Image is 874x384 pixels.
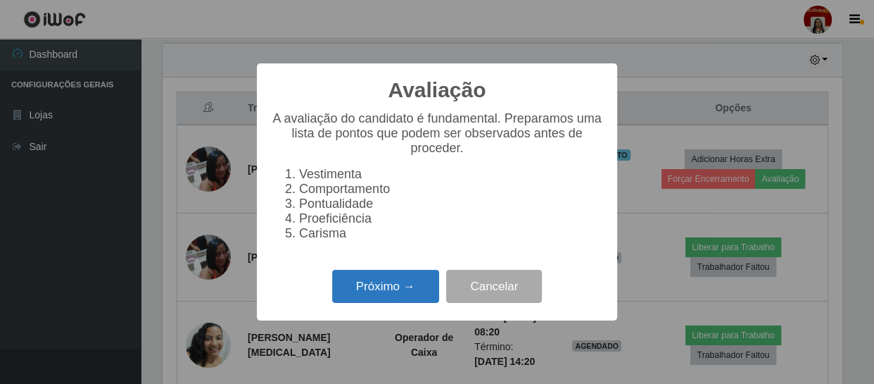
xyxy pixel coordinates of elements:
li: Comportamento [299,182,603,197]
button: Cancelar [446,270,542,303]
li: Pontualidade [299,197,603,211]
li: Proeficiência [299,211,603,226]
h2: Avaliação [388,78,486,103]
p: A avaliação do candidato é fundamental. Preparamos uma lista de pontos que podem ser observados a... [271,111,603,156]
button: Próximo → [332,270,439,303]
li: Carisma [299,226,603,241]
li: Vestimenta [299,167,603,182]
